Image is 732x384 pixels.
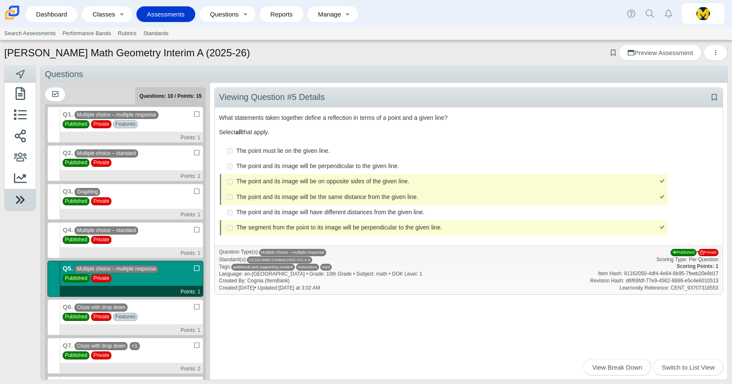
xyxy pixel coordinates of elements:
div: Language: en-[GEOGRAPHIC_DATA] • Grade: 10th Grade • Subject: math • DOK Level: 1 Created By: Cog... [219,249,718,292]
span: Private [91,159,111,167]
a: Alerts [659,4,678,23]
span: Cloze with drop down [75,342,128,350]
span: mzd [320,264,332,271]
small: Points: 1 [180,289,200,295]
a: Preview Assessment [619,44,701,61]
img: kyra.vandebunte.a59nMI [696,7,710,20]
div: The point and its image will have different distances from the given line. [236,208,664,217]
a: Assessments [141,6,191,22]
a: CCSS.Math.Content.HSG-CO.A.4 [247,257,312,263]
button: More options [704,44,728,61]
div: The point must lie on the given line. [236,147,664,155]
a: Dashboard [30,6,73,22]
small: Points: 1 [180,173,200,179]
span: Private [91,236,111,244]
img: Carmen School of Science & Technology [3,4,21,22]
h1: [PERSON_NAME] Math Geometry Interim A (2025-26) [4,46,250,60]
span: Switch to List View [662,364,715,371]
div: Question Type(s): [219,249,718,256]
span: Graphing [75,188,100,196]
small: Points: 2 [180,366,200,372]
span: Published [63,120,89,128]
span: Multiple choice – standard [75,149,138,157]
a: Add bookmark [710,94,718,101]
span: Private [91,313,111,321]
span: Published [63,351,89,359]
strong: all [236,128,242,136]
time: Sep 22, 2025 at 3:02 AM [278,285,320,291]
a: Reports [264,6,299,22]
p: What statements taken together define a reflection in terms of a point and a given line? [219,114,668,122]
span: Private [698,249,718,256]
span: Multiple choice – multiple response [259,249,326,256]
a: Add bookmark [609,49,617,56]
a: View Break Down [583,359,651,376]
a: Questions [204,6,239,22]
span: Private [91,197,111,205]
a: Rubrics [114,27,140,40]
span: View Break Down [592,364,642,371]
a: kyra.vandebunte.a59nMI [682,3,724,24]
span: Private [91,274,111,282]
span: Published [63,236,89,244]
small: Points: 1 [180,250,200,256]
a: Search Assessments [1,27,59,40]
small: Points: 1 [180,212,200,218]
b: Scoring Points: 1 [677,263,718,269]
span: Published [63,274,89,282]
span: additional and supporting content [231,264,295,271]
a: Carmen School of Science & Technology [3,16,21,23]
small: Questions: 10 / Points: 15 [139,93,202,99]
b: Q7. [63,342,73,349]
span: Multiple choice – multiple response [75,265,158,273]
div: The segment from the point to its image will be perpendicular to the given line. [236,224,664,232]
div: Tags: [219,263,718,271]
a: Switch to List View [653,359,724,376]
b: Q4. [63,226,73,233]
span: Private [91,120,111,128]
b: Q6. [63,303,73,310]
span: Published [63,159,89,167]
b: Q2. [63,149,73,156]
b: Q1. [63,111,73,118]
span: Published [63,313,89,321]
p: Select that apply. [219,128,668,137]
small: Points: 1 [180,135,200,141]
b: Q5. [63,265,73,272]
span: Preview Assessment [628,49,693,56]
div: Questions [41,66,727,83]
time: Oct 4, 2021 at 4:23 PM [238,285,255,291]
a: Performance Bands [59,27,114,40]
div: Standard(s): [219,256,718,263]
a: Toggle expanded [342,6,354,22]
span: Published [63,197,89,205]
b: Q3. [63,188,73,195]
a: Toggle expanded [239,6,251,22]
span: Cloze with drop down [75,304,128,312]
a: Classes [86,6,116,22]
a: Manage [312,6,342,22]
div: • Scoring Type: Per Question Item Hash: 91162050-4df4-4e64-8b95-7feeb20e8d17 Revision Hash: d6f69... [590,249,718,291]
div: The point and its image will be the same distance from the given line. [236,193,664,202]
span: +1 [130,342,140,350]
div: Viewing Question #5 Details [219,90,444,104]
span: Features [113,120,138,128]
span: Features [113,313,138,321]
small: Points: 1 [180,327,200,333]
span: Private [91,351,111,359]
a: Toggle expanded [116,6,128,22]
span: Multiple choice – standard [75,227,138,235]
a: Standards [140,27,172,40]
div: The point and its image will be on opposite sides of the given line. [236,177,664,186]
span: Multiple choice – multiple response [75,111,158,119]
span: Published [671,249,696,256]
span: instructure [296,264,319,271]
div: The point and its image will be perpendicular to the given line. [236,162,664,171]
